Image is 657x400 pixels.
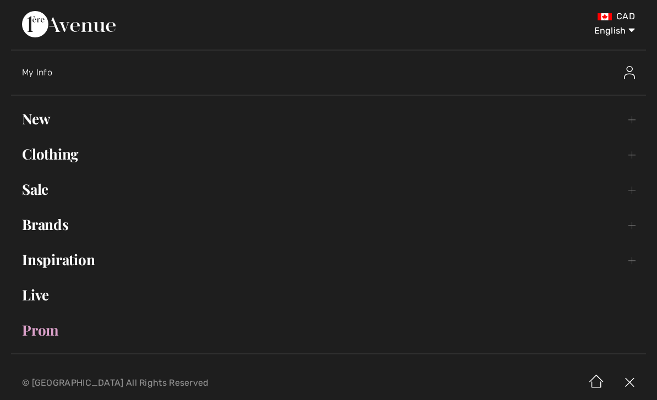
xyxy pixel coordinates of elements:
[11,212,646,237] a: Brands
[11,283,646,307] a: Live
[624,66,635,79] img: My Info
[25,8,48,18] span: Help
[22,67,52,78] span: My Info
[580,366,613,400] img: Home
[11,107,646,131] a: New
[22,379,386,387] p: © [GEOGRAPHIC_DATA] All Rights Reserved
[11,177,646,201] a: Sale
[22,11,116,37] img: 1ère Avenue
[11,142,646,166] a: Clothing
[11,248,646,272] a: Inspiration
[22,55,646,90] a: My InfoMy Info
[11,318,646,342] a: Prom
[613,366,646,400] img: X
[386,11,635,22] div: CAD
